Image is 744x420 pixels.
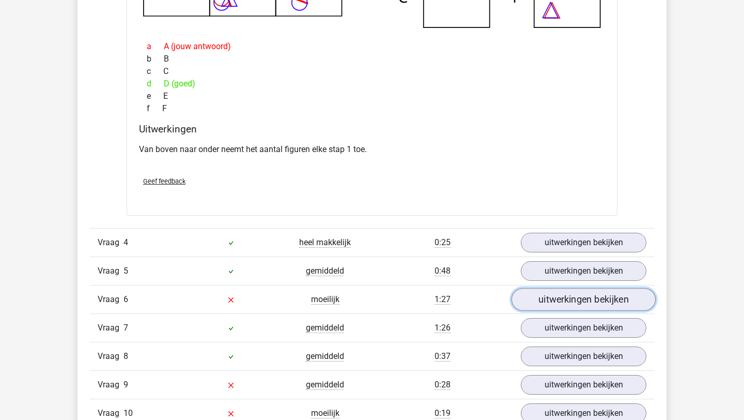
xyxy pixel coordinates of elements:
span: Vraag [98,379,123,391]
div: C [139,65,605,78]
div: F [139,102,605,115]
span: b [147,53,164,65]
span: 9 [123,380,128,389]
div: E [139,90,605,102]
span: gemiddeld [306,380,344,390]
span: 0:19 [435,408,451,418]
a: uitwerkingen bekijken [512,288,656,311]
span: 5 [123,266,128,276]
a: uitwerkingen bekijken [521,233,646,252]
span: 10 [123,408,133,418]
div: B [139,53,605,65]
span: 1:26 [435,323,451,333]
span: 0:28 [435,380,451,390]
p: Van boven naar onder neemt het aantal figuren elke stap 1 toe. [139,143,605,156]
span: 0:37 [435,351,451,362]
span: 0:48 [435,266,451,276]
span: Vraag [98,322,123,334]
span: Vraag [98,407,123,419]
span: gemiddeld [306,323,344,333]
span: 0:25 [435,237,451,248]
a: uitwerkingen bekijken [521,375,646,395]
span: 4 [123,237,128,247]
span: heel makkelijk [299,237,351,248]
span: gemiddeld [306,351,344,362]
span: 7 [123,323,128,333]
span: Vraag [98,293,123,306]
span: moeilijk [311,294,339,305]
div: D (goed) [139,78,605,90]
h4: Uitwerkingen [139,123,605,135]
span: Vraag [98,350,123,363]
span: Vraag [98,236,123,249]
span: Geef feedback [143,177,185,185]
a: uitwerkingen bekijken [521,261,646,281]
span: d [147,78,164,90]
span: a [147,40,164,53]
span: 8 [123,351,128,361]
a: uitwerkingen bekijken [521,347,646,366]
span: Vraag [98,265,123,277]
span: gemiddeld [306,266,344,276]
span: 1:27 [435,294,451,305]
a: uitwerkingen bekijken [521,318,646,338]
span: 6 [123,294,128,304]
div: A (jouw antwoord) [139,40,605,53]
span: c [147,65,163,78]
span: f [147,102,162,115]
span: moeilijk [311,408,339,418]
span: e [147,90,163,102]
